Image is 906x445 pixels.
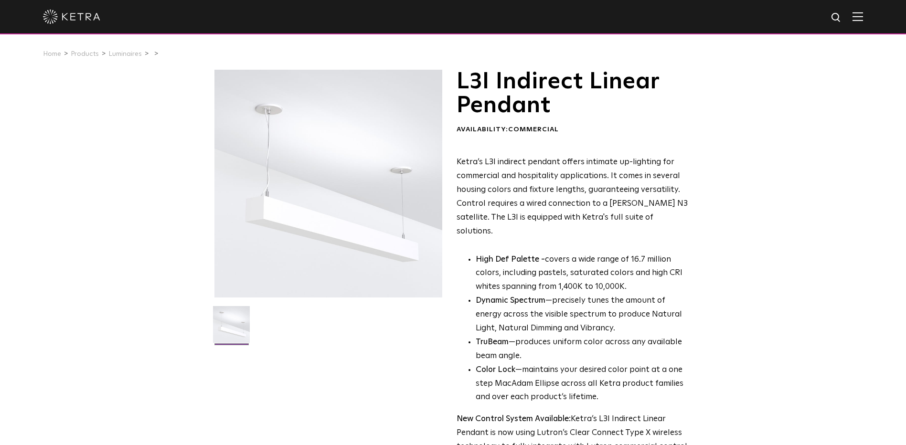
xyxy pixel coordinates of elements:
span: Commercial [508,126,559,133]
img: Hamburger%20Nav.svg [853,12,863,21]
a: Luminaires [108,51,142,57]
strong: Dynamic Spectrum [476,297,545,305]
li: —maintains your desired color point at a one step MacAdam Ellipse across all Ketra product famili... [476,363,689,405]
strong: New Control System Available: [457,415,571,423]
h1: L3I Indirect Linear Pendant [457,70,689,118]
p: covers a wide range of 16.7 million colors, including pastels, saturated colors and high CRI whit... [476,253,689,295]
img: ketra-logo-2019-white [43,10,100,24]
img: L3I-Linear-2021-Web-Square [213,306,250,350]
li: —precisely tunes the amount of energy across the visible spectrum to produce Natural Light, Natur... [476,294,689,336]
a: Home [43,51,61,57]
img: search icon [831,12,842,24]
a: Products [71,51,99,57]
strong: High Def Palette - [476,255,545,264]
p: Ketra’s L3I indirect pendant offers intimate up-lighting for commercial and hospitality applicati... [457,156,689,238]
strong: Color Lock [476,366,515,374]
li: —produces uniform color across any available beam angle. [476,336,689,363]
strong: TruBeam [476,338,509,346]
div: Availability: [457,125,689,135]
